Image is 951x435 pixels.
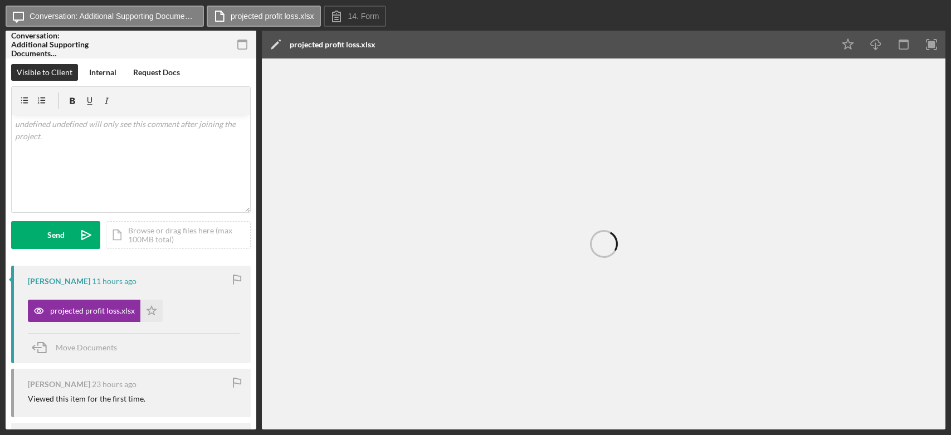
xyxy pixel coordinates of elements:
[128,64,186,81] button: Request Docs
[290,40,375,49] div: projected profit loss.xlsx
[89,64,116,81] div: Internal
[11,221,100,249] button: Send
[17,64,72,81] div: Visible to Client
[47,221,65,249] div: Send
[348,12,379,21] label: 14. Form
[28,380,90,389] div: [PERSON_NAME]
[56,343,117,352] span: Move Documents
[28,334,128,361] button: Move Documents
[84,64,122,81] button: Internal
[11,31,89,58] div: Conversation: Additional Supporting Documents ([PERSON_NAME])
[324,6,386,27] button: 14. Form
[11,64,78,81] button: Visible to Client
[207,6,321,27] button: projected profit loss.xlsx
[28,394,145,403] div: Viewed this item for the first time.
[50,306,135,315] div: projected profit loss.xlsx
[92,380,136,389] time: 2025-09-22 16:37
[30,12,197,21] label: Conversation: Additional Supporting Documents ([PERSON_NAME])
[92,277,136,286] time: 2025-09-23 04:23
[28,277,90,286] div: [PERSON_NAME]
[231,12,314,21] label: projected profit loss.xlsx
[133,64,180,81] div: Request Docs
[6,6,204,27] button: Conversation: Additional Supporting Documents ([PERSON_NAME])
[28,300,163,322] button: projected profit loss.xlsx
